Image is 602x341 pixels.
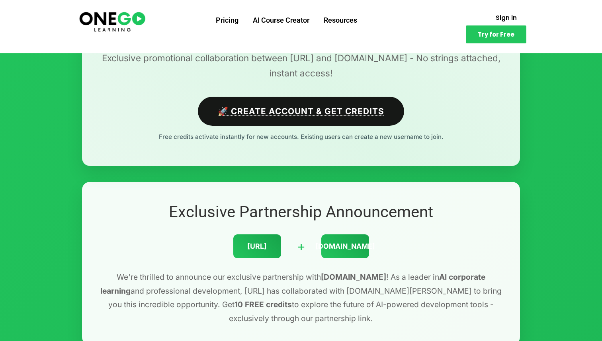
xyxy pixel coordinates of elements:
[321,234,369,258] div: [DOMAIN_NAME]
[209,10,246,31] a: Pricing
[246,10,317,31] a: AI Course Creator
[98,270,504,325] p: We're thrilled to announce our exclusive partnership with ! As a leader in and professional devel...
[198,97,404,126] a: 🚀 Create Account & Get Credits
[100,272,485,296] strong: AI corporate learning
[98,202,504,222] h2: Exclusive Partnership Announcement
[466,25,526,43] a: Try for Free
[235,300,292,309] strong: 10 FREE credits
[321,272,386,282] strong: [DOMAIN_NAME]
[233,234,281,258] div: [URL]
[98,132,504,142] p: Free credits activate instantly for new accounts. Existing users can create a new username to join.
[486,10,526,25] a: Sign in
[496,15,517,21] span: Sign in
[478,31,514,37] span: Try for Free
[297,236,305,256] div: +
[317,10,364,31] a: Resources
[98,51,504,81] p: Exclusive promotional collaboration between [URL] and [DOMAIN_NAME] - No strings attached, instan...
